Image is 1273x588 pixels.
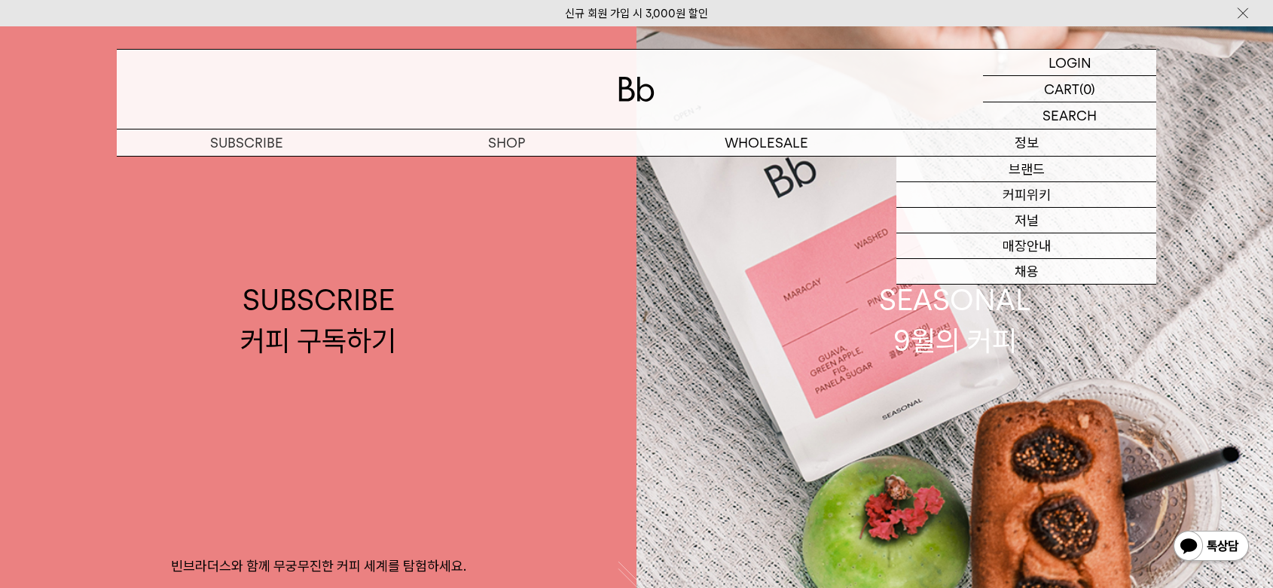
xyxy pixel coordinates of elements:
p: (0) [1079,76,1095,102]
p: 정보 [896,129,1156,156]
a: 브랜드 [896,157,1156,182]
a: LOGIN [983,50,1156,76]
img: 로고 [618,77,655,102]
div: SUBSCRIBE 커피 구독하기 [240,280,396,360]
p: LOGIN [1049,50,1091,75]
a: 신규 회원 가입 시 3,000원 할인 [565,7,708,20]
a: 저널 [896,208,1156,233]
a: 커피위키 [896,182,1156,208]
a: CART (0) [983,76,1156,102]
p: WHOLESALE [636,129,896,156]
a: SUBSCRIBE [117,129,377,156]
a: 매장안내 [896,233,1156,259]
div: SEASONAL 9월의 커피 [879,280,1031,360]
a: SHOP [377,129,636,156]
p: SEARCH [1043,102,1097,129]
img: 카카오톡 채널 1:1 채팅 버튼 [1172,529,1250,565]
a: 채용 [896,259,1156,285]
p: CART [1044,76,1079,102]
